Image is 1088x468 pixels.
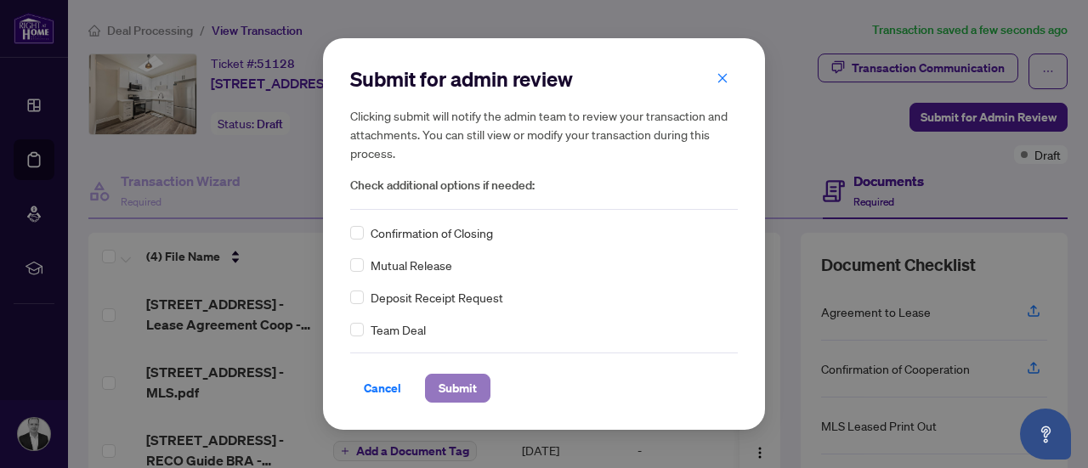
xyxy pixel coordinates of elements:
[1020,409,1071,460] button: Open asap
[350,65,738,93] h2: Submit for admin review
[364,375,401,402] span: Cancel
[371,223,493,242] span: Confirmation of Closing
[371,256,452,274] span: Mutual Release
[350,176,738,195] span: Check additional options if needed:
[439,375,477,402] span: Submit
[371,288,503,307] span: Deposit Receipt Request
[425,374,490,403] button: Submit
[350,374,415,403] button: Cancel
[371,320,426,339] span: Team Deal
[717,72,728,84] span: close
[350,106,738,162] h5: Clicking submit will notify the admin team to review your transaction and attachments. You can st...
